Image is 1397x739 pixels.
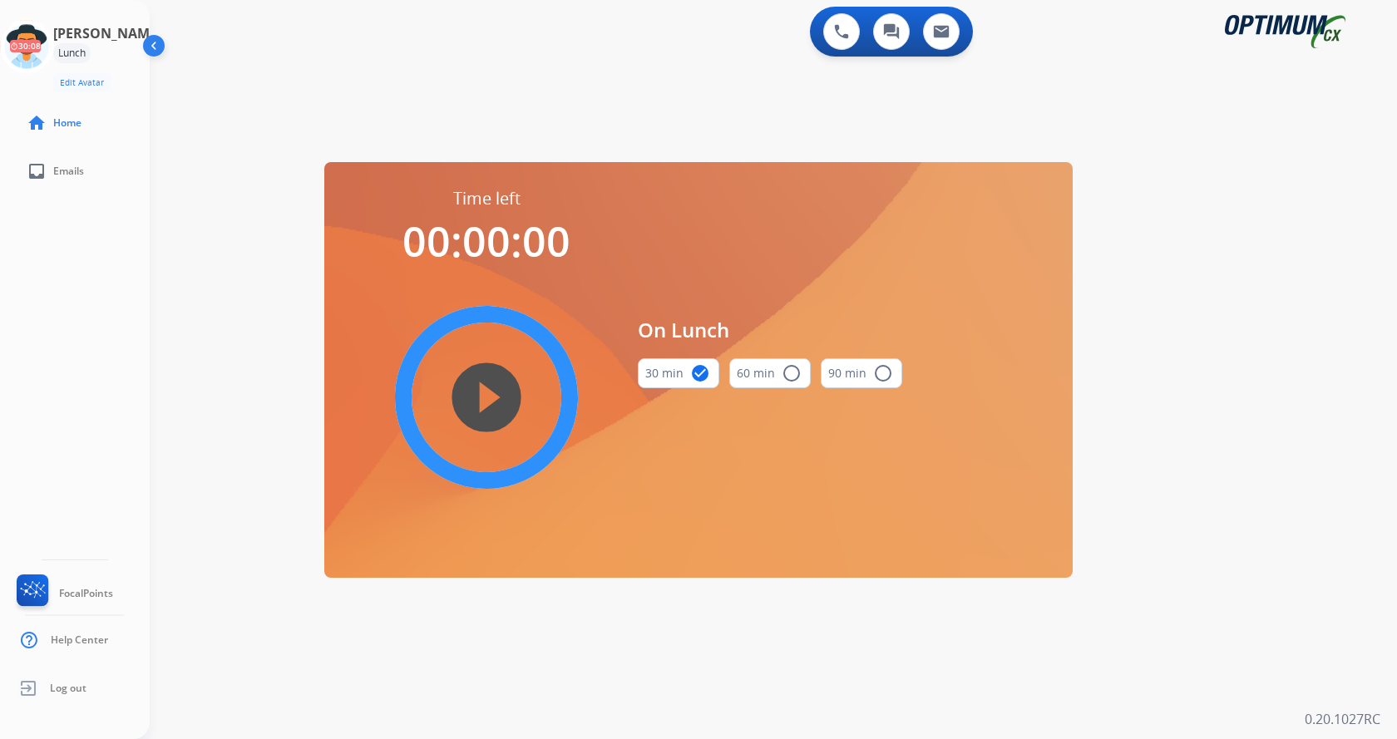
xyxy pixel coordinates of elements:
span: FocalPoints [59,587,113,600]
p: 0.20.1027RC [1305,709,1380,729]
mat-icon: radio_button_unchecked [873,363,893,383]
span: Help Center [51,633,108,647]
mat-icon: radio_button_unchecked [782,363,802,383]
mat-icon: play_circle_filled [476,387,496,407]
button: 90 min [821,358,902,388]
span: Log out [50,682,86,695]
span: 00:00:00 [402,213,570,269]
a: FocalPoints [13,574,113,613]
mat-icon: check_circle [690,363,710,383]
span: Time left [453,187,521,210]
mat-icon: home [27,113,47,133]
button: 60 min [729,358,811,388]
span: Home [53,116,81,130]
h3: [PERSON_NAME] [53,23,161,43]
span: On Lunch [638,315,902,345]
div: Lunch [53,43,91,63]
button: 30 min [638,358,719,388]
button: Edit Avatar [53,73,111,92]
span: Emails [53,165,84,178]
mat-icon: inbox [27,161,47,181]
